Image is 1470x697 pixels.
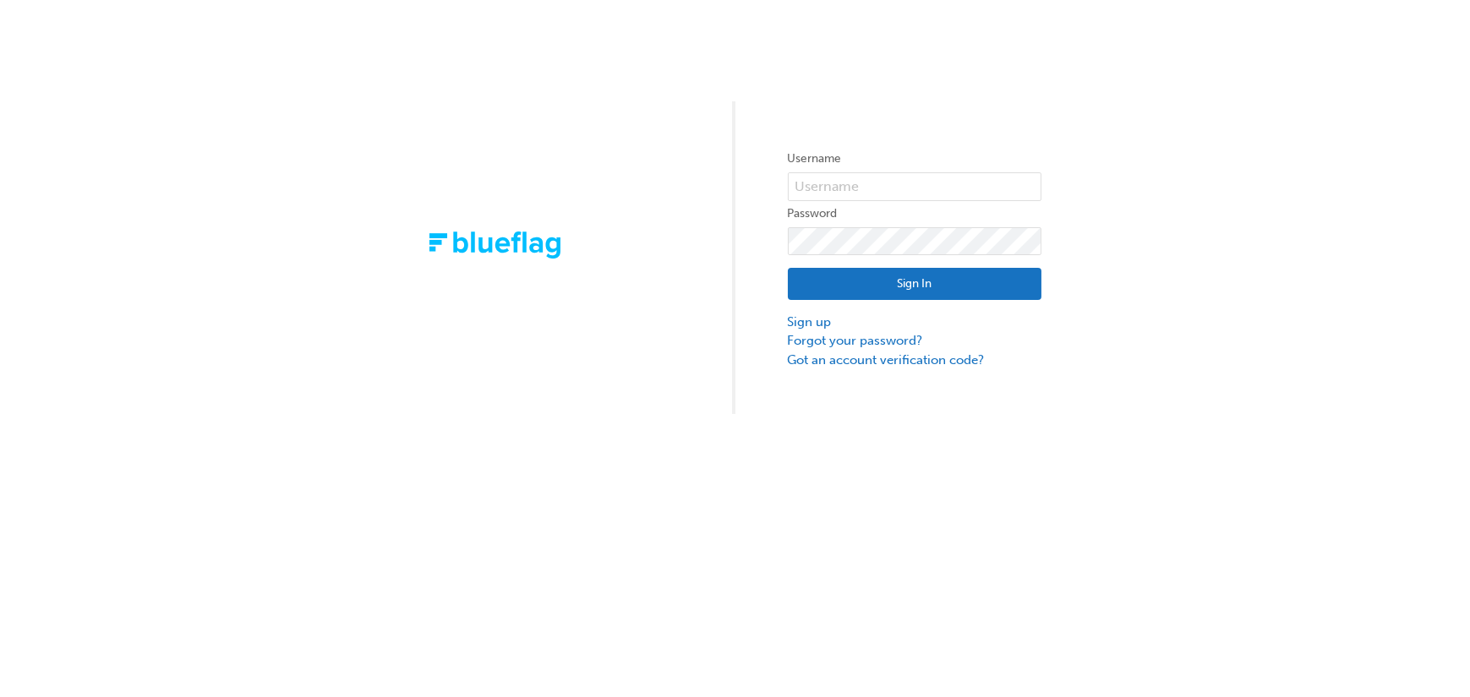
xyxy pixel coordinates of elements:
[788,204,1041,224] label: Password
[788,149,1041,169] label: Username
[788,172,1041,201] input: Username
[788,268,1041,300] button: Sign In
[429,231,561,258] img: Trak
[788,313,1041,332] a: Sign up
[788,331,1041,351] a: Forgot your password?
[788,351,1041,370] a: Got an account verification code?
